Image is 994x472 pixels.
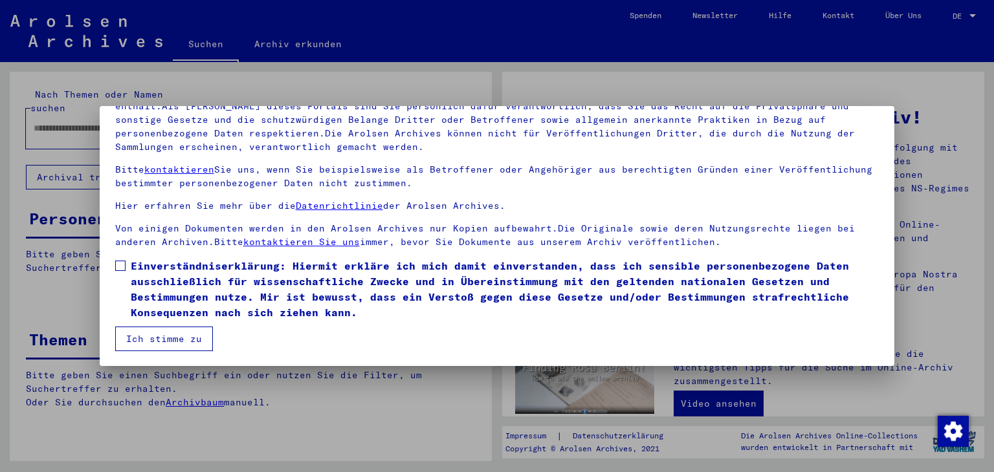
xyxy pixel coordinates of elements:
[115,199,879,213] p: Hier erfahren Sie mehr über die der Arolsen Archives.
[296,200,383,211] a: Datenrichtlinie
[115,222,879,249] p: Von einigen Dokumenten werden in den Arolsen Archives nur Kopien aufbewahrt.Die Originale sowie d...
[938,416,969,447] img: Zustimmung ändern
[115,86,879,154] p: Bitte beachten Sie, dass dieses Portal über NS - Verfolgte sensible Daten zu identifizierten oder...
[131,258,879,320] span: Einverständniserklärung: Hiermit erkläre ich mich damit einverstanden, dass ich sensible personen...
[115,327,213,351] button: Ich stimme zu
[937,415,968,446] div: Zustimmung ändern
[144,164,214,175] a: kontaktieren
[115,163,879,190] p: Bitte Sie uns, wenn Sie beispielsweise als Betroffener oder Angehöriger aus berechtigten Gründen ...
[243,236,360,248] a: kontaktieren Sie uns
